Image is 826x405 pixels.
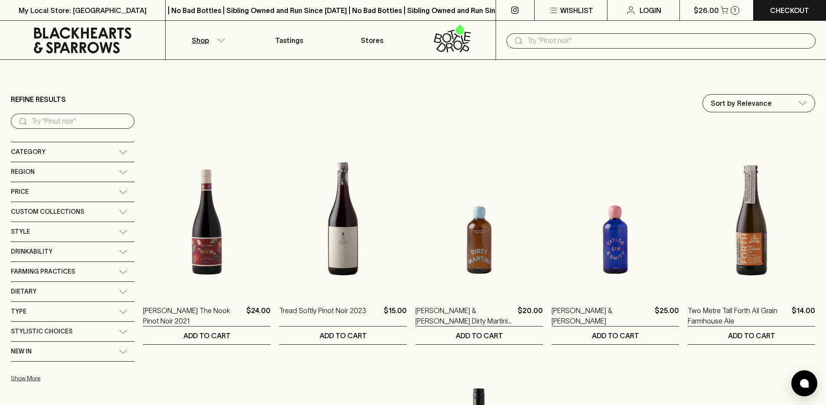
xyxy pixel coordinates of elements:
[560,5,593,16] p: Wishlist
[688,140,815,292] img: Two Metre Tall Forth All Grain Farmhouse Ale
[143,305,243,326] a: [PERSON_NAME] The Nook Pinot Noir 2021
[384,305,407,326] p: $15.00
[166,21,248,59] button: Shop
[800,379,809,388] img: bubble-icon
[655,305,679,326] p: $25.00
[11,206,84,217] span: Custom Collections
[32,114,127,128] input: Try “Pinot noir”
[11,246,52,257] span: Drinkability
[279,327,407,344] button: ADD TO CART
[688,327,815,344] button: ADD TO CART
[192,35,209,46] p: Shop
[11,282,134,301] div: Dietary
[11,202,134,222] div: Custom Collections
[527,34,809,48] input: Try "Pinot noir"
[143,327,271,344] button: ADD TO CART
[11,266,75,277] span: Farming Practices
[552,140,679,292] img: Taylor & Smith Gin
[415,140,543,292] img: Taylor & Smith Dirty Martini Cocktail
[246,305,271,326] p: $24.00
[711,98,772,108] p: Sort by Relevance
[415,327,543,344] button: ADD TO CART
[11,142,134,162] div: Category
[415,305,514,326] a: [PERSON_NAME] & [PERSON_NAME] Dirty Martini Cocktail
[248,21,330,59] a: Tastings
[688,305,788,326] a: Two Metre Tall Forth All Grain Farmhouse Ale
[11,147,46,157] span: Category
[11,342,134,361] div: New In
[279,305,366,326] a: Tread Softly Pinot Noir 2023
[734,8,736,13] p: 1
[11,162,134,182] div: Region
[11,226,30,237] span: Style
[275,35,303,46] p: Tastings
[592,330,639,341] p: ADD TO CART
[11,94,66,105] p: Refine Results
[11,326,72,337] span: Stylistic Choices
[703,95,815,112] div: Sort by Relevance
[11,306,26,317] span: Type
[11,302,134,321] div: Type
[19,5,147,16] p: My Local Store: [GEOGRAPHIC_DATA]
[792,305,815,326] p: $14.00
[518,305,543,326] p: $20.00
[183,330,231,341] p: ADD TO CART
[143,140,271,292] img: Buller The Nook Pinot Noir 2021
[11,222,134,242] div: Style
[11,262,134,281] div: Farming Practices
[694,5,719,16] p: $26.00
[11,167,35,177] span: Region
[456,330,503,341] p: ADD TO CART
[552,305,651,326] a: [PERSON_NAME] & [PERSON_NAME]
[11,286,36,297] span: Dietary
[279,140,407,292] img: Tread Softly Pinot Noir 2023
[11,322,134,341] div: Stylistic Choices
[11,182,134,202] div: Price
[728,330,775,341] p: ADD TO CART
[320,330,367,341] p: ADD TO CART
[552,327,679,344] button: ADD TO CART
[361,35,383,46] p: Stores
[11,186,29,197] span: Price
[11,346,32,357] span: New In
[11,369,124,387] button: Show More
[331,21,413,59] a: Stores
[640,5,661,16] p: Login
[770,5,809,16] p: Checkout
[11,242,134,261] div: Drinkability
